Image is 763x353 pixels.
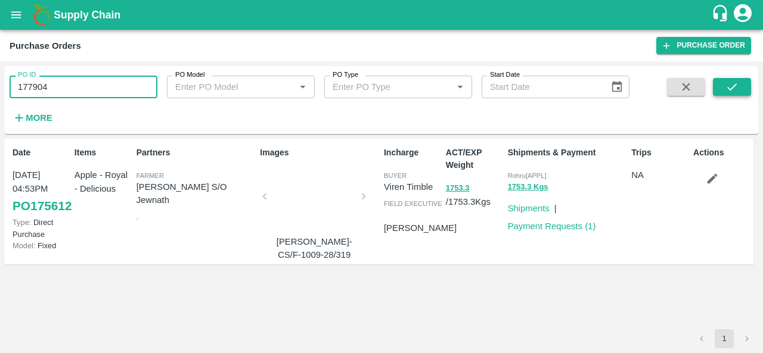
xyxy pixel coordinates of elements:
[75,168,132,195] p: Apple - Royal - Delicious
[170,79,276,95] input: Enter PO Model
[384,146,441,159] p: Incharge
[13,241,35,250] span: Model:
[606,76,628,98] button: Choose date
[137,180,256,207] p: [PERSON_NAME] S/O Jewnath
[137,146,256,159] p: Partners
[26,113,52,123] strong: More
[690,329,758,348] nav: pagination navigation
[10,76,157,98] input: Enter PO ID
[13,146,70,159] p: Date
[631,168,688,182] p: NA
[295,79,311,95] button: Open
[54,9,120,21] b: Supply Chain
[693,146,750,159] p: Actions
[13,168,70,195] p: [DATE] 04:53PM
[446,146,503,171] p: ACT/EXP Weight
[175,70,205,80] label: PO Model
[732,2,753,27] div: account of current user
[715,329,734,348] button: page 1
[508,146,627,159] p: Shipments & Payment
[656,37,751,54] a: Purchase Order
[54,7,711,23] a: Supply Chain
[482,76,601,98] input: Start Date
[137,172,164,179] span: Farmer
[10,108,55,128] button: More
[446,182,470,195] button: 1753.3
[446,181,503,208] p: / 1753.3 Kgs
[137,213,138,220] span: ,
[384,221,457,235] p: [PERSON_NAME]
[13,217,70,239] p: Direct Purchase
[384,180,441,193] p: Viren Timble
[13,218,31,227] span: Type:
[508,180,548,194] button: 1753.3 Kgs
[75,146,132,159] p: Items
[550,197,557,215] div: |
[13,195,72,217] a: PO175612
[333,70,358,80] label: PO Type
[260,146,379,159] p: Images
[452,79,468,95] button: Open
[508,172,547,179] span: Rohru[APPL]
[328,79,433,95] input: Enter PO Type
[508,204,550,213] a: Shipments
[631,146,688,159] p: Trips
[269,235,359,262] p: [PERSON_NAME]-CS/F-1009-28/319
[384,172,407,179] span: buyer
[18,70,36,80] label: PO ID
[10,38,81,54] div: Purchase Orders
[30,3,54,27] img: logo
[490,70,520,80] label: Start Date
[2,1,30,29] button: open drawer
[13,240,70,251] p: Fixed
[384,200,442,207] span: field executive
[508,221,596,231] a: Payment Requests (1)
[711,4,732,26] div: customer-support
